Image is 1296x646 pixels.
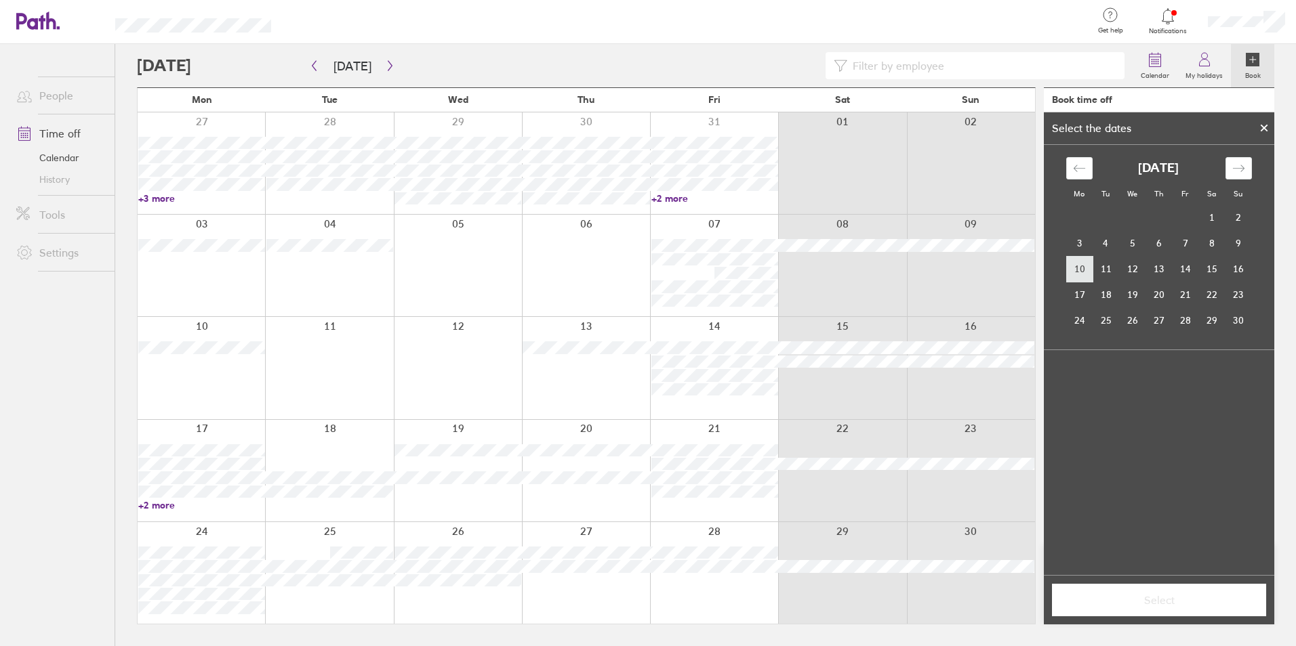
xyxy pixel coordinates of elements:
[5,169,115,190] a: History
[962,94,979,105] span: Sun
[5,239,115,266] a: Settings
[1225,307,1251,333] td: Choose Sunday, November 30, 2025 as your check-in date. It’s available.
[1138,161,1179,175] strong: [DATE]
[1101,189,1110,198] small: Tu
[192,94,212,105] span: Mon
[1127,189,1137,198] small: We
[1093,256,1119,282] td: Choose Tuesday, November 11, 2025 as your check-in date. It’s available.
[1177,68,1231,80] label: My holidays
[1066,230,1093,256] td: Choose Monday, November 3, 2025 as your check-in date. It’s available.
[1066,256,1093,282] td: Choose Monday, November 10, 2025 as your check-in date. It’s available.
[1044,122,1139,134] div: Select the dates
[1052,94,1112,105] div: Book time off
[1225,230,1251,256] td: Choose Sunday, November 9, 2025 as your check-in date. It’s available.
[1198,230,1225,256] td: Choose Saturday, November 8, 2025 as your check-in date. It’s available.
[1181,189,1188,198] small: Fr
[1154,189,1163,198] small: Th
[448,94,468,105] span: Wed
[1093,307,1119,333] td: Choose Tuesday, November 25, 2025 as your check-in date. It’s available.
[1074,189,1085,198] small: Mo
[1119,256,1146,282] td: Choose Wednesday, November 12, 2025 as your check-in date. It’s available.
[1089,26,1133,35] span: Get help
[5,120,115,147] a: Time off
[1066,157,1093,179] div: Move backward to switch to the previous month.
[1172,230,1198,256] td: Choose Friday, November 7, 2025 as your check-in date. It’s available.
[1119,230,1146,256] td: Choose Wednesday, November 5, 2025 as your check-in date. It’s available.
[5,201,115,228] a: Tools
[1146,307,1172,333] td: Choose Thursday, November 27, 2025 as your check-in date. It’s available.
[1051,145,1267,349] div: Calendar
[322,94,338,105] span: Tue
[1093,230,1119,256] td: Choose Tuesday, November 4, 2025 as your check-in date. It’s available.
[1066,307,1093,333] td: Choose Monday, November 24, 2025 as your check-in date. It’s available.
[1172,307,1198,333] td: Choose Friday, November 28, 2025 as your check-in date. It’s available.
[1225,256,1251,282] td: Choose Sunday, November 16, 2025 as your check-in date. It’s available.
[708,94,721,105] span: Fri
[1146,7,1190,35] a: Notifications
[1146,256,1172,282] td: Choose Thursday, November 13, 2025 as your check-in date. It’s available.
[1146,27,1190,35] span: Notifications
[1207,189,1216,198] small: Sa
[1226,157,1252,179] div: Move forward to switch to the next month.
[1172,256,1198,282] td: Choose Friday, November 14, 2025 as your check-in date. It’s available.
[1133,44,1177,87] a: Calendar
[578,94,594,105] span: Thu
[1177,44,1231,87] a: My holidays
[1225,204,1251,230] td: Choose Sunday, November 2, 2025 as your check-in date. It’s available.
[1146,230,1172,256] td: Choose Thursday, November 6, 2025 as your check-in date. It’s available.
[1198,256,1225,282] td: Choose Saturday, November 15, 2025 as your check-in date. It’s available.
[1198,282,1225,307] td: Choose Saturday, November 22, 2025 as your check-in date. It’s available.
[1093,282,1119,307] td: Choose Tuesday, November 18, 2025 as your check-in date. It’s available.
[323,55,382,77] button: [DATE]
[1231,44,1274,87] a: Book
[1234,189,1242,198] small: Su
[5,147,115,169] a: Calendar
[1066,282,1093,307] td: Choose Monday, November 17, 2025 as your check-in date. It’s available.
[1172,282,1198,307] td: Choose Friday, November 21, 2025 as your check-in date. It’s available.
[5,82,115,109] a: People
[1052,584,1266,616] button: Select
[1133,68,1177,80] label: Calendar
[1146,282,1172,307] td: Choose Thursday, November 20, 2025 as your check-in date. It’s available.
[835,94,850,105] span: Sat
[651,192,778,204] a: +2 more
[138,192,265,204] a: +3 more
[1225,282,1251,307] td: Choose Sunday, November 23, 2025 as your check-in date. It’s available.
[1119,282,1146,307] td: Choose Wednesday, November 19, 2025 as your check-in date. It’s available.
[1237,68,1269,80] label: Book
[1198,204,1225,230] td: Choose Saturday, November 1, 2025 as your check-in date. It’s available.
[1119,307,1146,333] td: Choose Wednesday, November 26, 2025 as your check-in date. It’s available.
[847,53,1116,79] input: Filter by employee
[1198,307,1225,333] td: Choose Saturday, November 29, 2025 as your check-in date. It’s available.
[138,499,265,511] a: +2 more
[1061,594,1257,606] span: Select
